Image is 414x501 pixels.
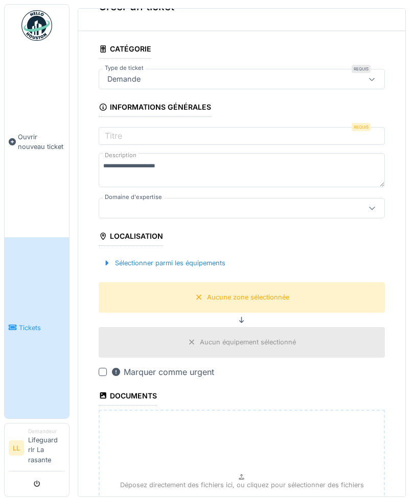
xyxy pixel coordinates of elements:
li: Lifeguard rlr La rasante [28,428,65,469]
a: LL DemandeurLifeguard rlr La rasante [9,428,65,471]
label: Titre [103,130,124,142]
span: Tickets [19,323,65,333]
label: Description [103,149,139,162]
div: Marquer comme urgent [111,366,214,378]
div: Localisation [99,229,163,246]
div: Sélectionner parmi les équipements [99,256,229,270]
div: Catégorie [99,41,151,59]
a: Tickets [5,237,69,418]
div: Demande [103,73,145,85]
label: Domaine d'expertise [103,193,164,202]
p: Déposez directement des fichiers ici, ou cliquez pour sélectionner des fichiers [120,480,364,490]
label: Type de ticket [103,64,146,72]
img: Badge_color-CXgf-gQk.svg [21,10,52,41]
a: Ouvrir nouveau ticket [5,46,69,237]
li: LL [9,440,24,456]
div: Requis [352,65,371,73]
span: Ouvrir nouveau ticket [18,132,65,152]
div: Demandeur [28,428,65,435]
div: Informations générales [99,99,211,117]
div: Aucun équipement sélectionné [200,337,296,347]
div: Documents [99,388,157,406]
div: Requis [352,123,371,131]
div: Aucune zone sélectionnée [207,292,289,302]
